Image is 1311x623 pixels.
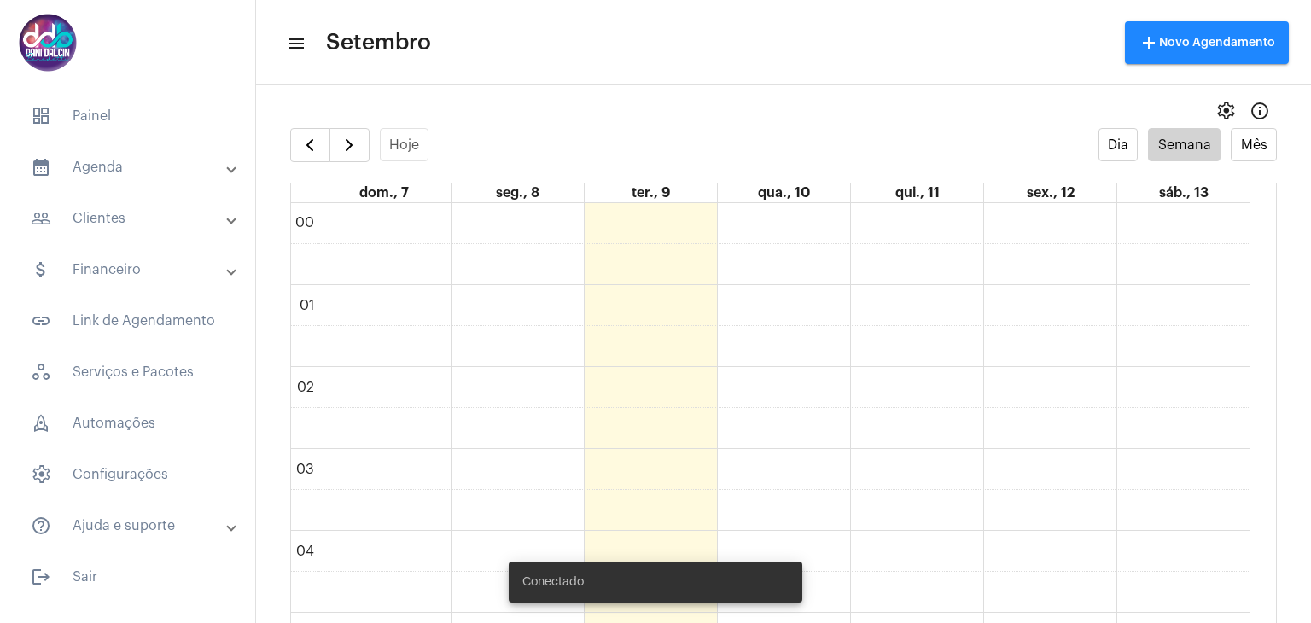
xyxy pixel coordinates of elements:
[31,157,51,178] mat-icon: sidenav icon
[293,462,318,477] div: 03
[294,380,318,395] div: 02
[1215,101,1236,121] span: settings
[17,454,238,495] span: Configurações
[1209,94,1243,128] button: settings
[31,259,51,280] mat-icon: sidenav icon
[1139,32,1159,53] mat-icon: add
[1231,128,1277,161] button: Mês
[31,106,51,126] span: sidenav icon
[31,515,228,536] mat-panel-title: Ajuda e suporte
[31,259,228,280] mat-panel-title: Financeiro
[31,311,51,331] mat-icon: sidenav icon
[31,362,51,382] span: sidenav icon
[522,574,584,591] span: Conectado
[31,413,51,434] span: sidenav icon
[31,515,51,536] mat-icon: sidenav icon
[10,147,255,188] mat-expansion-panel-header: sidenav iconAgenda
[17,96,238,137] span: Painel
[628,183,673,202] a: 9 de setembro de 2025
[17,403,238,444] span: Automações
[10,249,255,290] mat-expansion-panel-header: sidenav iconFinanceiro
[296,298,318,313] div: 01
[1156,183,1212,202] a: 13 de setembro de 2025
[292,215,318,230] div: 00
[1250,101,1270,121] mat-icon: Info
[1243,94,1277,128] button: Info
[380,128,429,161] button: Hoje
[290,128,330,162] button: Semana Anterior
[492,183,543,202] a: 8 de setembro de 2025
[31,157,228,178] mat-panel-title: Agenda
[10,505,255,546] mat-expansion-panel-header: sidenav iconAjuda e suporte
[326,29,431,56] span: Setembro
[31,208,51,229] mat-icon: sidenav icon
[329,128,370,162] button: Próximo Semana
[1139,37,1275,49] span: Novo Agendamento
[356,183,412,202] a: 7 de setembro de 2025
[892,183,943,202] a: 11 de setembro de 2025
[10,198,255,239] mat-expansion-panel-header: sidenav iconClientes
[31,464,51,485] span: sidenav icon
[755,183,813,202] a: 10 de setembro de 2025
[293,544,318,559] div: 04
[17,300,238,341] span: Link de Agendamento
[1148,128,1221,161] button: Semana
[1098,128,1139,161] button: Dia
[287,33,304,54] mat-icon: sidenav icon
[17,556,238,597] span: Sair
[14,9,82,77] img: 5016df74-caca-6049-816a-988d68c8aa82.png
[17,352,238,393] span: Serviços e Pacotes
[31,208,228,229] mat-panel-title: Clientes
[1125,21,1289,64] button: Novo Agendamento
[31,567,51,587] mat-icon: sidenav icon
[1023,183,1078,202] a: 12 de setembro de 2025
